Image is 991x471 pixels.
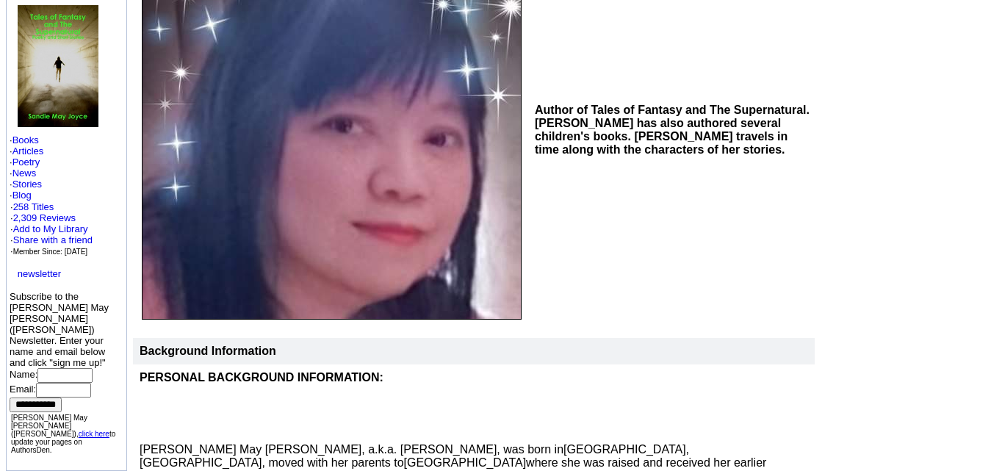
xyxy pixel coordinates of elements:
[12,157,40,168] a: Poetry
[13,201,54,212] a: 258 Titles
[10,291,109,409] font: Subscribe to the [PERSON_NAME] May [PERSON_NAME] ([PERSON_NAME]) Newsletter. Enter your name and ...
[140,371,383,384] b: PERSONAL BACKGROUND INFORMATION:
[11,414,115,454] font: [PERSON_NAME] May [PERSON_NAME] ([PERSON_NAME]), to update your pages on AuthorsDen.
[140,443,689,469] : [GEOGRAPHIC_DATA], [GEOGRAPHIC_DATA]
[12,179,42,190] a: Stories
[13,248,88,256] font: Member Since: [DATE]
[10,201,93,256] font: · ·
[12,168,37,179] a: News
[12,145,44,157] a: Articles
[13,212,76,223] a: 2,309 Reviews
[140,345,276,357] b: Background Information
[12,134,39,145] a: Books
[18,268,61,279] a: newsletter
[18,5,98,127] img: 75856.jpg
[79,430,109,438] a: click here
[10,223,93,256] font: · · ·
[535,104,810,156] b: Author of Tales of Fantasy and The Supernatural. [PERSON_NAME] has also authored several children...
[13,223,88,234] a: Add to My Library
[404,456,527,469] : [GEOGRAPHIC_DATA]
[12,190,32,201] a: Blog
[13,234,93,245] a: Share with a friend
